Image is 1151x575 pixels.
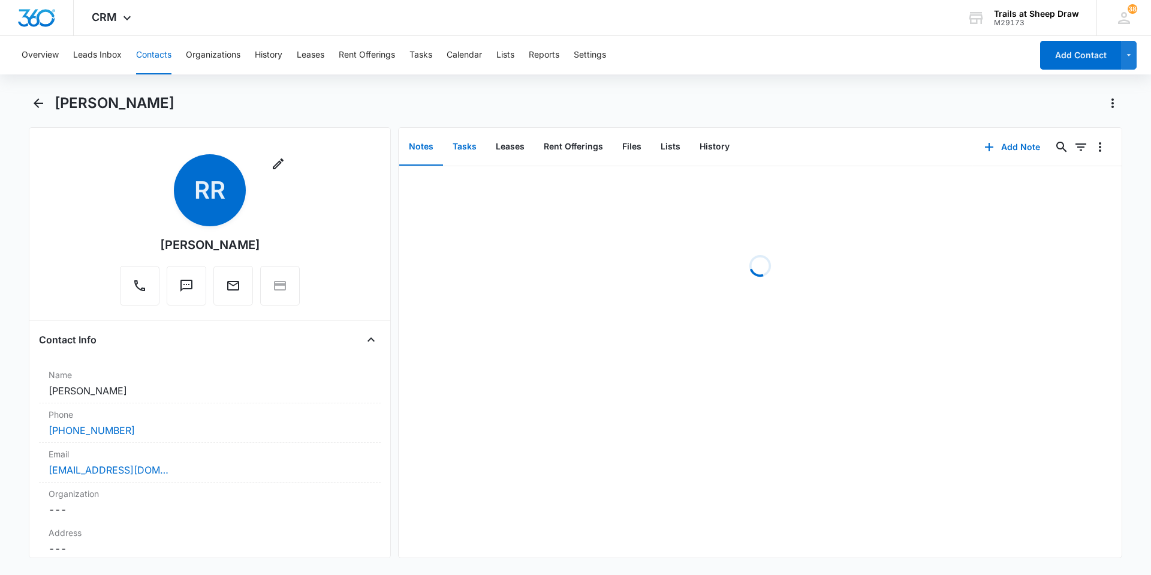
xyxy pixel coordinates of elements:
[529,36,559,74] button: Reports
[1090,137,1110,157] button: Overflow Menu
[49,369,371,381] label: Name
[213,284,253,295] a: Email
[39,403,381,443] div: Phone[PHONE_NUMBER]
[39,483,381,522] div: Organization---
[73,36,122,74] button: Leads Inbox
[574,36,606,74] button: Settings
[213,266,253,306] button: Email
[994,19,1079,27] div: account id
[972,133,1052,161] button: Add Note
[49,541,371,556] dd: ---
[120,266,159,306] button: Call
[174,154,246,226] span: RR
[22,36,59,74] button: Overview
[160,236,260,254] div: [PERSON_NAME]
[651,128,690,166] button: Lists
[399,128,443,166] button: Notes
[120,284,159,295] a: Call
[49,408,371,421] label: Phone
[167,284,206,295] a: Text
[690,128,739,166] button: History
[49,448,371,460] label: Email
[49,463,168,477] a: [EMAIL_ADDRESS][DOMAIN_NAME]
[55,94,174,112] h1: [PERSON_NAME]
[994,9,1079,19] div: account name
[1071,137,1090,157] button: Filters
[361,330,381,349] button: Close
[186,36,240,74] button: Organizations
[39,522,381,561] div: Address---
[1052,137,1071,157] button: Search...
[92,11,117,23] span: CRM
[534,128,613,166] button: Rent Offerings
[39,364,381,403] div: Name[PERSON_NAME]
[1103,94,1122,113] button: Actions
[49,487,371,500] label: Organization
[409,36,432,74] button: Tasks
[39,333,97,347] h4: Contact Info
[486,128,534,166] button: Leases
[613,128,651,166] button: Files
[255,36,282,74] button: History
[136,36,171,74] button: Contacts
[1128,4,1137,14] div: notifications count
[496,36,514,74] button: Lists
[443,128,486,166] button: Tasks
[49,384,371,398] dd: [PERSON_NAME]
[49,502,371,517] dd: ---
[49,526,371,539] label: Address
[297,36,324,74] button: Leases
[167,266,206,306] button: Text
[1040,41,1121,70] button: Add Contact
[1128,4,1137,14] span: 38
[447,36,482,74] button: Calendar
[29,94,47,113] button: Back
[39,443,381,483] div: Email[EMAIL_ADDRESS][DOMAIN_NAME]
[49,423,135,438] a: [PHONE_NUMBER]
[339,36,395,74] button: Rent Offerings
